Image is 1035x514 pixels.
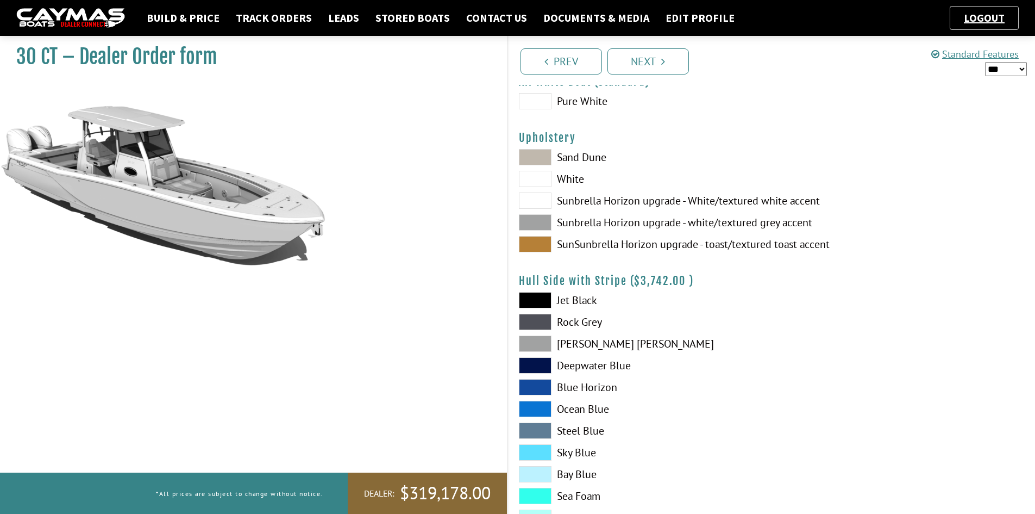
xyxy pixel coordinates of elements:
[519,236,761,252] label: SunSunbrella Horizon upgrade - toast/textured toast accent
[519,314,761,330] label: Rock Grey
[16,8,125,28] img: caymas-dealer-connect-2ed40d3bc7270c1d8d7ffb4b79bf05adc795679939227970def78ec6f6c03838.gif
[364,488,394,499] span: Dealer:
[323,11,365,25] a: Leads
[519,423,761,439] label: Steel Blue
[519,466,761,482] label: Bay Blue
[519,193,761,209] label: Sunbrella Horizon upgrade - White/textured white accent
[400,482,491,505] span: $319,178.00
[519,401,761,417] label: Ocean Blue
[519,274,1025,288] h4: Hull Side with Stripe ( )
[538,11,655,25] a: Documents & Media
[348,473,507,514] a: Dealer:$319,178.00
[519,131,1025,145] h4: Upholstery
[519,292,761,308] label: Jet Black
[230,11,317,25] a: Track Orders
[519,149,761,165] label: Sand Dune
[461,11,532,25] a: Contact Us
[519,93,761,109] label: Pure White
[519,171,761,187] label: White
[519,488,761,504] label: Sea Foam
[660,11,740,25] a: Edit Profile
[141,11,225,25] a: Build & Price
[156,485,323,503] p: *All prices are subject to change without notice.
[519,336,761,352] label: [PERSON_NAME] [PERSON_NAME]
[634,274,686,288] span: $3,742.00
[519,357,761,374] label: Deepwater Blue
[16,45,480,69] h1: 30 CT – Dealer Order form
[607,48,689,75] a: Next
[519,379,761,395] label: Blue Horizon
[931,48,1019,60] a: Standard Features
[370,11,455,25] a: Stored Boats
[520,48,602,75] a: Prev
[519,214,761,231] label: Sunbrella Horizon upgrade - white/textured grey accent
[958,11,1010,24] a: Logout
[519,444,761,461] label: Sky Blue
